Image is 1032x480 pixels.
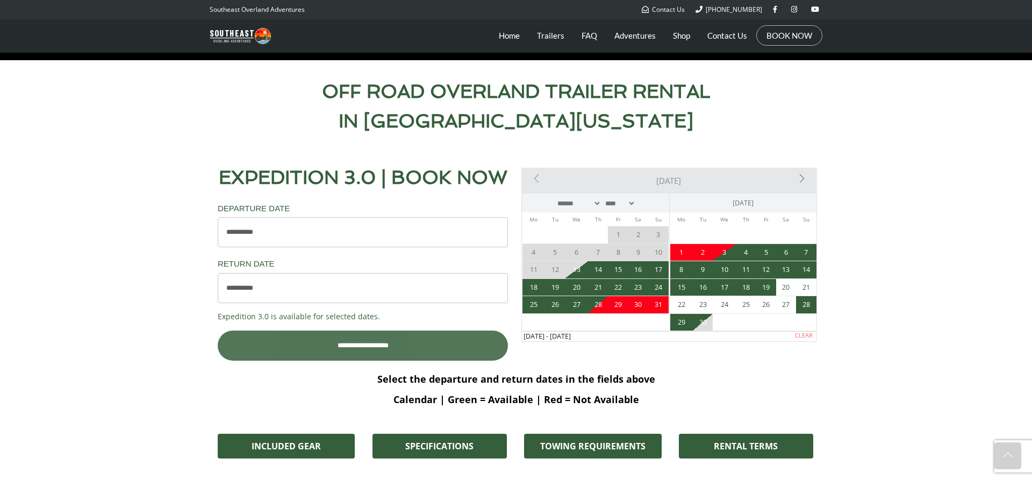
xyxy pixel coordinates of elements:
span: Tuesday [693,216,713,223]
a: 12 [756,261,776,278]
span: Saturday [776,216,795,223]
span: [PHONE_NUMBER] [706,5,762,14]
a: 23 [693,296,713,313]
span: Sunday [649,216,668,223]
div: [DATE] [670,194,816,212]
a: Trailers [537,22,564,49]
span: RENTAL TERMS [714,442,778,450]
span: Day in the past [588,244,608,261]
b: Select the departure and return dates in the fields above [377,372,655,385]
a: [PHONE_NUMBER] [696,5,762,14]
p: Expedition 3.0 is available for selected dates. [218,311,508,322]
h2: IN [GEOGRAPHIC_DATA][US_STATE] [215,111,817,130]
a: 6 [776,244,796,261]
span: Booked [693,244,713,261]
a: 28 [796,296,816,313]
label: Departure Date [218,203,290,214]
a: 21 [588,279,608,296]
a: 23 [628,279,648,296]
span: Day in the past [608,244,628,261]
span: SPECIFICATIONS [405,442,474,450]
img: Southeast Overland Adventures [210,28,271,44]
a: 5 [756,244,776,261]
a: Contact Us [642,5,685,14]
span: Wednesday [565,216,588,223]
a: 19 [545,279,565,296]
a: 26 [545,296,565,313]
span: Booked [648,296,668,313]
h2: EXPEDITION 3.0 | BOOK NOW [215,168,511,187]
a: 14 [796,261,816,278]
span: Day in the past [545,244,565,261]
a: [DATE] [617,168,721,194]
span: Contact Us [652,5,685,14]
span: Booked [628,296,648,313]
span: Monday [670,216,693,223]
a: Clear [793,332,814,341]
span: Booked [670,244,693,261]
span: Friday [756,216,776,223]
a: Home [499,22,520,49]
a: FAQ [582,22,597,49]
a: 15 [608,261,628,278]
a: 26 [756,296,776,313]
span: Not available Rules: Not check-out, This is earlier than allowed by our advance reservation rules. [565,261,588,278]
p: Southeast Overland Adventures [210,3,305,17]
a: Adventures [614,22,656,49]
span: INCLUDED GEAR [252,442,321,450]
span: TOWING REQUIREMENTS [540,442,646,450]
span: Day in the past [648,244,668,261]
h2: OFF ROAD OVERLAND TRAILER RENTAL [215,82,817,101]
a: 13 [776,261,796,278]
a: 27 [776,296,796,313]
a: 25 [522,296,546,313]
span: Available (1) Rules: Not check-in [670,314,693,331]
span: Saturday [628,216,648,223]
a: 16 [693,279,713,296]
b: Calendar | Green = Available | Red = Not Available [393,393,639,406]
a: INCLUDED GEAR [218,434,355,458]
a: BOOK NOW [766,30,812,41]
a: 18 [522,279,546,296]
a: 24 [648,279,668,296]
a: 7 [796,244,816,261]
span: Booked [588,296,608,313]
a: 3 [713,244,736,261]
a: 16 [628,261,648,278]
a: 18 [736,279,756,296]
a: 8 [670,261,693,278]
span: Day in the past [628,226,648,243]
span: Tuesday [546,216,565,223]
span: Day in the past [648,226,668,243]
a: 14 [588,261,608,278]
a: 9 [693,261,713,278]
a: 22 [608,279,628,296]
span: Wednesday [713,216,736,223]
a: Shop [673,22,690,49]
a: TOWING REQUIREMENTS [524,434,662,458]
span: Thursday [589,216,608,223]
span: Day in the past [545,261,565,278]
a: 19 [756,279,776,296]
span: Day in the past [522,244,546,261]
a: 22 [670,296,693,313]
div: [DATE] - [DATE] [522,332,791,341]
label: Return Date [218,258,275,269]
span: Day in the past [628,244,648,261]
a: 10 [713,261,736,278]
span: Available (1) Rules: Not check-in [565,296,588,313]
span: Day in the past [608,226,628,243]
a: 20 [776,279,796,296]
a: 17 [648,261,668,278]
a: 15 [670,279,693,296]
a: 11 [736,261,756,278]
a: 17 [713,279,736,296]
a: 21 [796,279,816,296]
a: SPECIFICATIONS [372,434,507,458]
span: Booked [608,296,628,313]
a: 25 [736,296,756,313]
a: 4 [736,244,756,261]
span: Available (1) Rules: Not check-in [693,314,713,331]
span: Day in the past [522,261,546,278]
span: Sunday [797,216,816,223]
